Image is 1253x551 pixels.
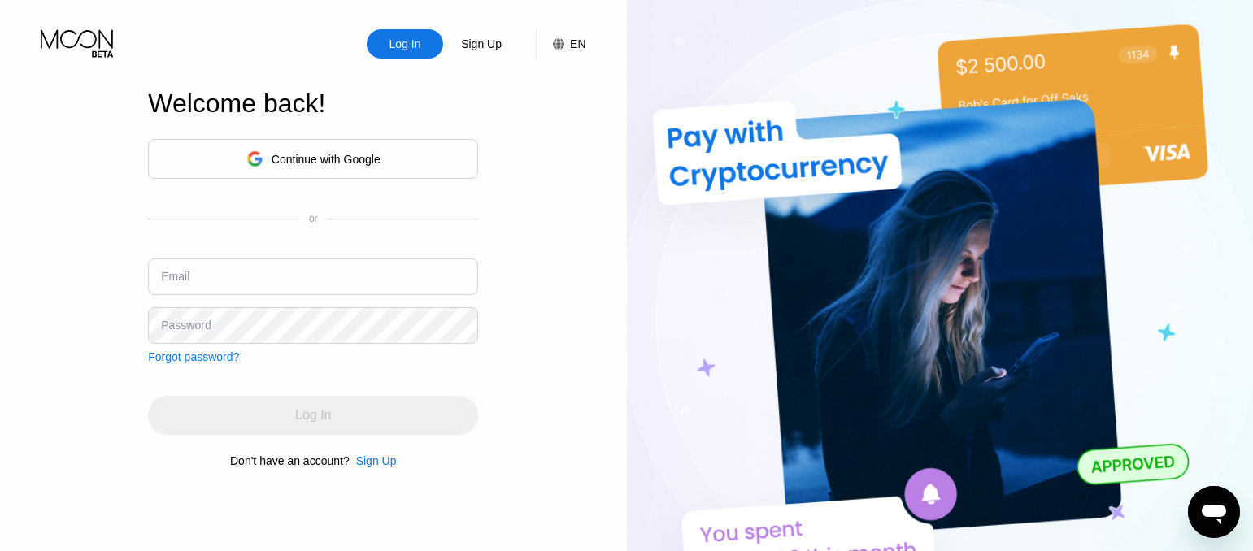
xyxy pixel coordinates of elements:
div: Log In [367,29,443,59]
div: Don't have an account? [230,454,350,467]
div: Sign Up [443,29,520,59]
div: Continue with Google [148,139,478,179]
div: EN [536,29,585,59]
div: Sign Up [350,454,397,467]
div: Log In [388,36,423,52]
div: or [309,213,318,224]
div: Email [161,270,189,283]
div: Continue with Google [272,153,381,166]
div: Welcome back! [148,89,478,119]
iframe: 启动消息传送窗口的按钮 [1188,486,1240,538]
div: Sign Up [356,454,397,467]
div: Forgot password? [148,350,239,363]
div: Sign Up [459,36,503,52]
div: Password [161,319,211,332]
div: EN [570,37,585,50]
